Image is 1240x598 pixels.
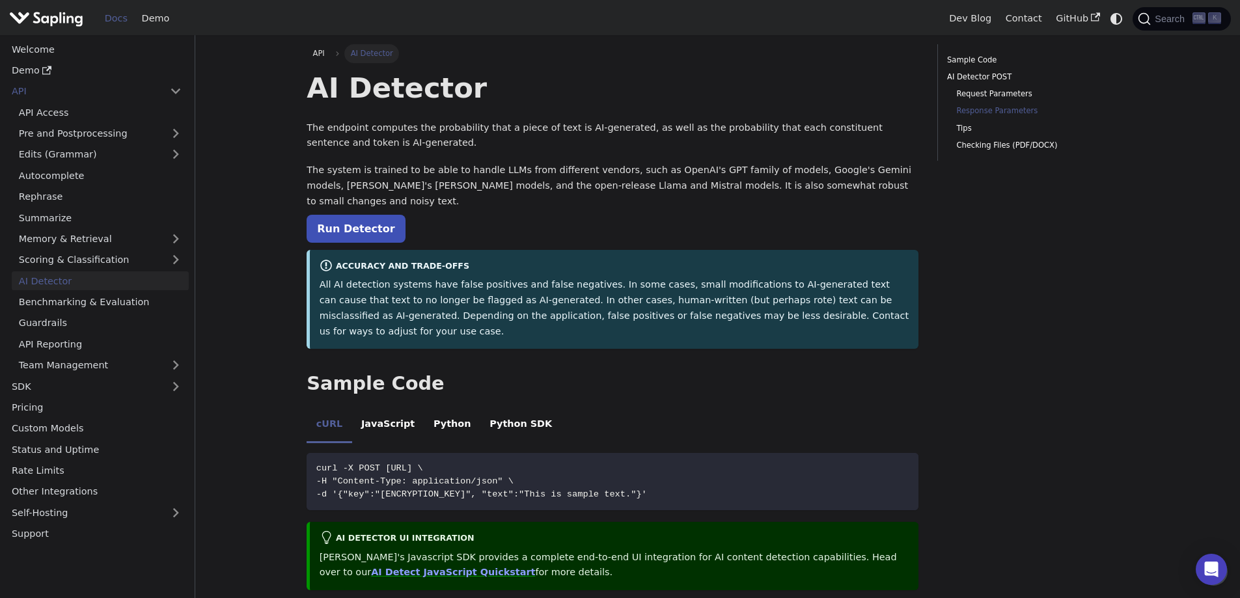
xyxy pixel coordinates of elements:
div: Open Intercom Messenger [1196,554,1227,585]
nav: Breadcrumbs [307,44,918,62]
a: Dev Blog [942,8,998,29]
a: Scoring & Classification [12,251,189,269]
span: API [313,49,325,58]
a: Rephrase [12,187,189,206]
li: Python SDK [480,407,562,444]
li: cURL [307,407,351,444]
a: Request Parameters [956,88,1119,100]
button: Expand sidebar category 'SDK' [163,377,189,396]
p: The system is trained to be able to handle LLMs from different vendors, such as OpenAI's GPT fami... [307,163,918,209]
a: AI Detector [12,271,189,290]
p: [PERSON_NAME]'s Javascript SDK provides a complete end-to-end UI integration for AI content detec... [320,550,909,581]
a: Response Parameters [956,105,1119,117]
button: Switch between dark and light mode (currently system mode) [1107,9,1126,28]
a: Autocomplete [12,166,189,185]
a: Custom Models [5,419,189,438]
p: All AI detection systems have false positives and false negatives. In some cases, small modificat... [320,277,909,339]
button: Search (Ctrl+K) [1133,7,1230,31]
a: Guardrails [12,314,189,333]
a: Status and Uptime [5,440,189,459]
a: SDK [5,377,163,396]
a: Contact [999,8,1049,29]
span: Search [1151,14,1192,24]
a: Support [5,524,189,543]
span: curl -X POST [URL] \ [316,463,423,473]
a: Checking Files (PDF/DOCX) [956,139,1119,152]
a: Memory & Retrieval [12,230,189,249]
a: Demo [5,61,189,80]
a: Run Detector [307,215,405,243]
a: AI Detect JavaScript Quickstart [371,567,535,577]
li: JavaScript [352,407,424,444]
a: Summarize [12,208,189,227]
p: The endpoint computes the probability that a piece of text is AI-generated, as well as the probab... [307,120,918,152]
span: -d '{"key":"[ENCRYPTION_KEY]", "text":"This is sample text."}' [316,489,647,499]
a: Edits (Grammar) [12,145,189,164]
a: Rate Limits [5,461,189,480]
a: API Access [12,103,189,122]
a: Docs [98,8,135,29]
button: Collapse sidebar category 'API' [163,82,189,101]
span: -H "Content-Type: application/json" \ [316,476,514,486]
a: Sample Code [947,54,1123,66]
a: Pre and Postprocessing [12,124,189,143]
a: API Reporting [12,334,189,353]
kbd: K [1208,12,1221,24]
a: Tips [956,122,1119,135]
div: Accuracy and Trade-offs [320,259,909,275]
img: Sapling.ai [9,9,83,28]
span: AI Detector [344,44,399,62]
a: GitHub [1049,8,1107,29]
h1: AI Detector [307,70,918,105]
li: Python [424,407,480,444]
a: Other Integrations [5,482,189,501]
a: AI Detector POST [947,71,1123,83]
a: Pricing [5,398,189,417]
a: Team Management [12,356,189,375]
a: Welcome [5,40,189,59]
a: Self-Hosting [5,503,189,522]
div: AI Detector UI integration [320,531,909,547]
a: Demo [135,8,176,29]
a: API [5,82,163,101]
a: Benchmarking & Evaluation [12,293,189,312]
a: API [307,44,331,62]
a: Sapling.ai [9,9,88,28]
h2: Sample Code [307,372,918,396]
